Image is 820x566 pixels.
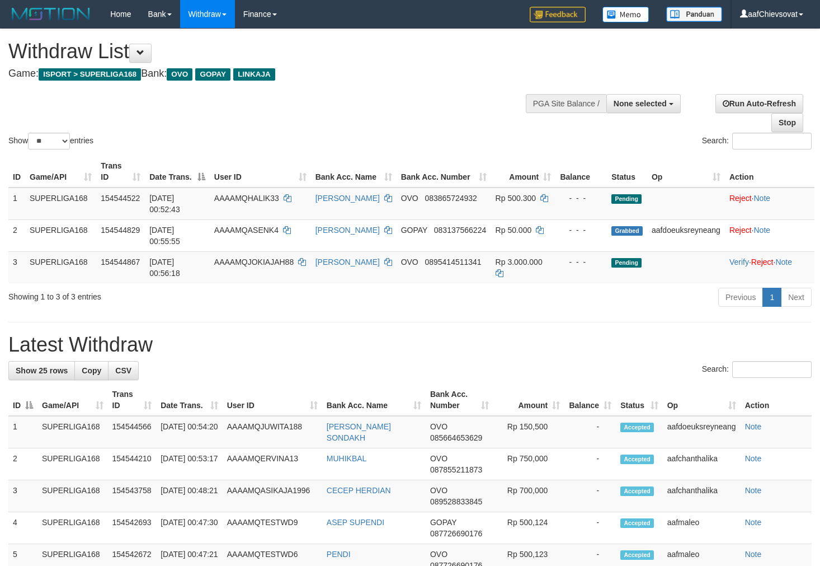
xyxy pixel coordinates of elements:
[745,486,762,495] a: Note
[560,224,602,236] div: - - -
[426,384,493,416] th: Bank Acc. Number: activate to sort column ascending
[663,480,741,512] td: aafchanthalika
[327,422,391,442] a: [PERSON_NAME] SONDAKH
[149,226,180,246] span: [DATE] 00:55:55
[401,258,418,266] span: OVO
[493,480,564,512] td: Rp 700,000
[108,480,157,512] td: 154543758
[108,361,139,380] a: CSV
[430,497,482,506] span: Copy 089528833845 to clipboard
[732,361,812,378] input: Search:
[430,550,447,559] span: OVO
[8,251,25,283] td: 3
[37,512,108,544] td: SUPERLIGA168
[195,68,230,81] span: GOPAY
[611,258,642,268] span: Pending
[560,256,602,268] div: - - -
[8,416,37,448] td: 1
[725,219,814,251] td: ·
[214,258,294,266] span: AAAAMQJOKIAJAH88
[718,288,763,307] a: Previous
[493,416,564,448] td: Rp 150,500
[108,384,157,416] th: Trans ID: activate to sort column ascending
[620,423,654,432] span: Accepted
[8,188,25,220] td: 1
[732,133,812,149] input: Search:
[108,448,157,480] td: 154544210
[430,518,456,527] span: GOPAY
[74,361,109,380] a: Copy
[555,156,607,188] th: Balance
[156,448,223,480] td: [DATE] 00:53:17
[620,518,654,528] span: Accepted
[430,433,482,442] span: Copy 085664653629 to clipboard
[430,529,482,538] span: Copy 087726690176 to clipboard
[156,384,223,416] th: Date Trans.: activate to sort column ascending
[425,258,481,266] span: Copy 0895414511341 to clipboard
[108,512,157,544] td: 154542693
[647,156,725,188] th: Op: activate to sort column ascending
[564,480,616,512] td: -
[327,518,384,527] a: ASEP SUPENDI
[526,94,606,113] div: PGA Site Balance /
[315,194,380,203] a: [PERSON_NAME]
[223,416,322,448] td: AAAAMQJUWITA188
[620,487,654,496] span: Accepted
[223,480,322,512] td: AAAAMQASIKAJA1996
[607,156,647,188] th: Status
[666,7,722,22] img: panduan.png
[82,366,101,375] span: Copy
[145,156,210,188] th: Date Trans.: activate to sort column descending
[115,366,131,375] span: CSV
[493,448,564,480] td: Rp 750,000
[223,384,322,416] th: User ID: activate to sort column ascending
[493,384,564,416] th: Amount: activate to sort column ascending
[611,194,642,204] span: Pending
[434,226,486,235] span: Copy 083137566224 to clipboard
[210,156,311,188] th: User ID: activate to sort column ascending
[663,384,741,416] th: Op: activate to sort column ascending
[753,194,770,203] a: Note
[37,448,108,480] td: SUPERLIGA168
[729,194,752,203] a: Reject
[8,448,37,480] td: 2
[8,133,93,149] label: Show entries
[8,384,37,416] th: ID: activate to sort column descending
[327,550,351,559] a: PENDI
[620,550,654,560] span: Accepted
[108,416,157,448] td: 154544566
[327,486,391,495] a: CECEP HERDIAN
[25,188,96,220] td: SUPERLIGA168
[25,156,96,188] th: Game/API: activate to sort column ascending
[8,287,333,302] div: Showing 1 to 3 of 3 entries
[214,226,279,235] span: AAAAMQASENK4
[214,194,279,203] span: AAAAMQHALIK33
[564,416,616,448] td: -
[647,219,725,251] td: aafdoeuksreyneang
[149,194,180,214] span: [DATE] 00:52:43
[425,194,477,203] span: Copy 083865724932 to clipboard
[101,194,140,203] span: 154544522
[611,226,643,236] span: Grabbed
[16,366,68,375] span: Show 25 rows
[430,465,482,474] span: Copy 087855211873 to clipboard
[223,448,322,480] td: AAAAMQERVINA13
[315,226,380,235] a: [PERSON_NAME]
[751,258,774,266] a: Reject
[493,512,564,544] td: Rp 500,124
[725,156,814,188] th: Action
[233,68,275,81] span: LINKAJA
[745,422,762,431] a: Note
[149,258,180,278] span: [DATE] 00:56:18
[702,361,812,378] label: Search:
[8,6,93,22] img: MOTION_logo.png
[401,194,418,203] span: OVO
[37,416,108,448] td: SUPERLIGA168
[25,251,96,283] td: SUPERLIGA168
[223,512,322,544] td: AAAAMQTESTWD9
[397,156,491,188] th: Bank Acc. Number: activate to sort column ascending
[663,448,741,480] td: aafchanthalika
[620,455,654,464] span: Accepted
[606,94,681,113] button: None selected
[8,68,535,79] h4: Game: Bank:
